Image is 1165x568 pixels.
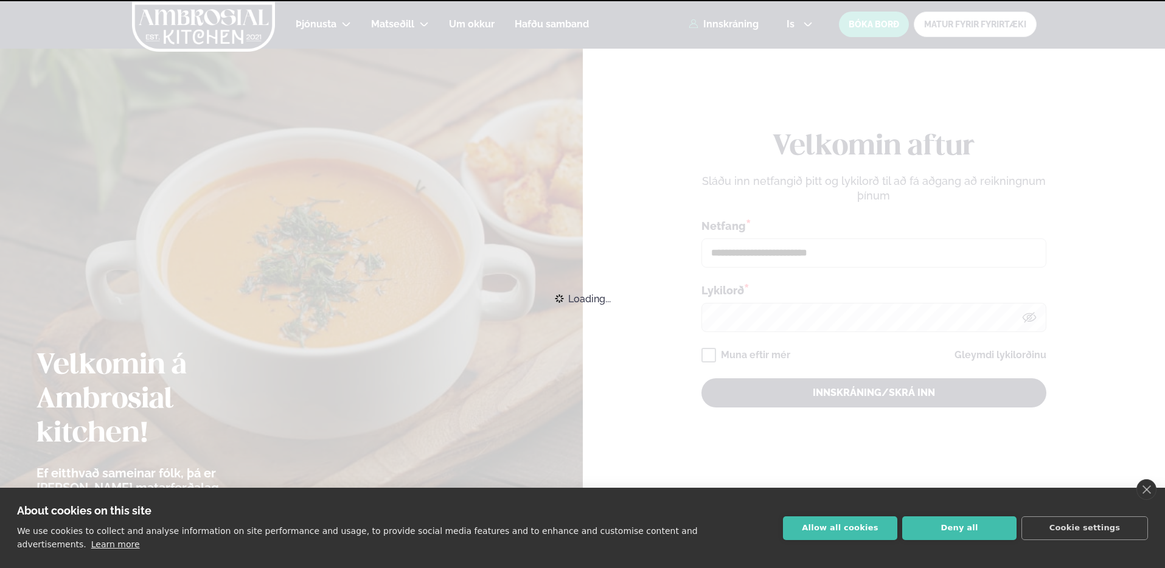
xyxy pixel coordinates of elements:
[783,516,897,540] button: Allow all cookies
[1021,516,1148,540] button: Cookie settings
[91,539,140,549] a: Learn more
[1136,479,1156,500] a: close
[17,504,151,517] strong: About cookies on this site
[17,526,698,549] p: We use cookies to collect and analyse information on site performance and usage, to provide socia...
[902,516,1017,540] button: Deny all
[568,285,611,312] span: Loading...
